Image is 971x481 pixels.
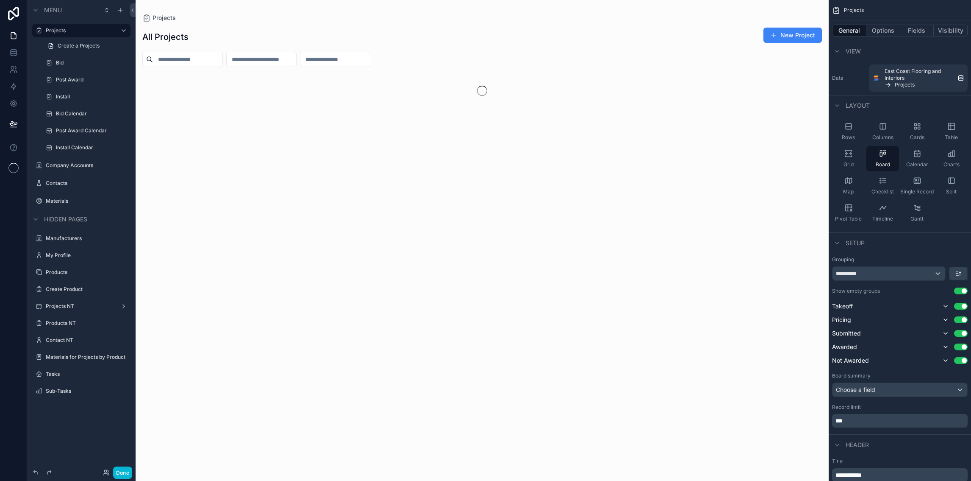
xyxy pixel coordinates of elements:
[935,173,968,199] button: Split
[832,329,861,338] span: Submitted
[56,144,129,151] label: Install Calendar
[846,101,870,110] span: Layout
[46,388,129,394] label: Sub-Tasks
[42,39,130,53] a: Create a Projects
[910,215,924,222] span: Gantt
[46,180,129,187] label: Contacts
[832,458,968,465] label: Title
[832,256,854,263] label: Grouping
[832,146,865,171] button: Grid
[46,371,129,378] label: Tasks
[934,25,968,36] button: Visibility
[873,75,879,81] img: SmartSuite logo
[46,303,117,310] label: Projects NT
[56,59,129,66] label: Bid
[46,198,129,204] label: Materials
[900,188,934,195] span: Single Record
[46,27,114,34] label: Projects
[866,119,899,144] button: Columns
[846,441,869,449] span: Header
[843,161,854,168] span: Grid
[832,119,865,144] button: Rows
[832,383,968,397] button: Choose a field
[844,7,864,14] span: Projects
[46,286,129,293] label: Create Product
[843,188,854,195] span: Map
[935,119,968,144] button: Table
[871,188,894,195] span: Checklist
[835,215,862,222] span: Pivot Table
[46,269,129,276] label: Products
[832,414,968,428] div: scrollable content
[113,467,132,479] button: Done
[842,134,855,141] span: Rows
[56,110,129,117] label: Bid Calendar
[900,25,934,36] button: Fields
[44,215,87,224] span: Hidden pages
[832,316,851,324] span: Pricing
[46,354,129,361] label: Materials for Projects by Product
[832,383,967,397] div: Choose a field
[46,320,129,327] label: Products NT
[56,127,129,134] a: Post Award Calendar
[906,161,928,168] span: Calendar
[866,146,899,171] button: Board
[58,42,100,49] span: Create a Projects
[832,372,871,379] label: Board summary
[56,93,129,100] label: Install
[832,288,880,294] label: Show empty groups
[945,134,958,141] span: Table
[832,404,861,411] label: Record limit
[46,162,129,169] label: Company Accounts
[901,146,933,171] button: Calendar
[876,161,890,168] span: Board
[869,64,968,92] a: East Coast Flooring and InteriorsProjects
[832,302,853,310] span: Takeoff
[46,337,129,344] label: Contact NT
[895,81,915,88] span: Projects
[910,134,924,141] span: Cards
[846,47,861,56] span: View
[832,356,869,365] span: Not Awarded
[832,343,857,351] span: Awarded
[46,252,129,259] label: My Profile
[901,200,933,226] button: Gantt
[866,173,899,199] button: Checklist
[56,76,129,83] label: Post Award
[832,173,865,199] button: Map
[946,188,957,195] span: Split
[885,68,954,81] span: East Coast Flooring and Interiors
[935,146,968,171] button: Charts
[832,200,865,226] button: Pivot Table
[832,25,866,36] button: General
[866,25,900,36] button: Options
[866,200,899,226] button: Timeline
[872,215,893,222] span: Timeline
[943,161,960,168] span: Charts
[44,6,62,14] span: Menu
[46,235,129,242] label: Manufacturers
[872,134,893,141] span: Columns
[901,173,933,199] button: Single Record
[846,239,865,247] span: Setup
[832,75,866,81] label: Data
